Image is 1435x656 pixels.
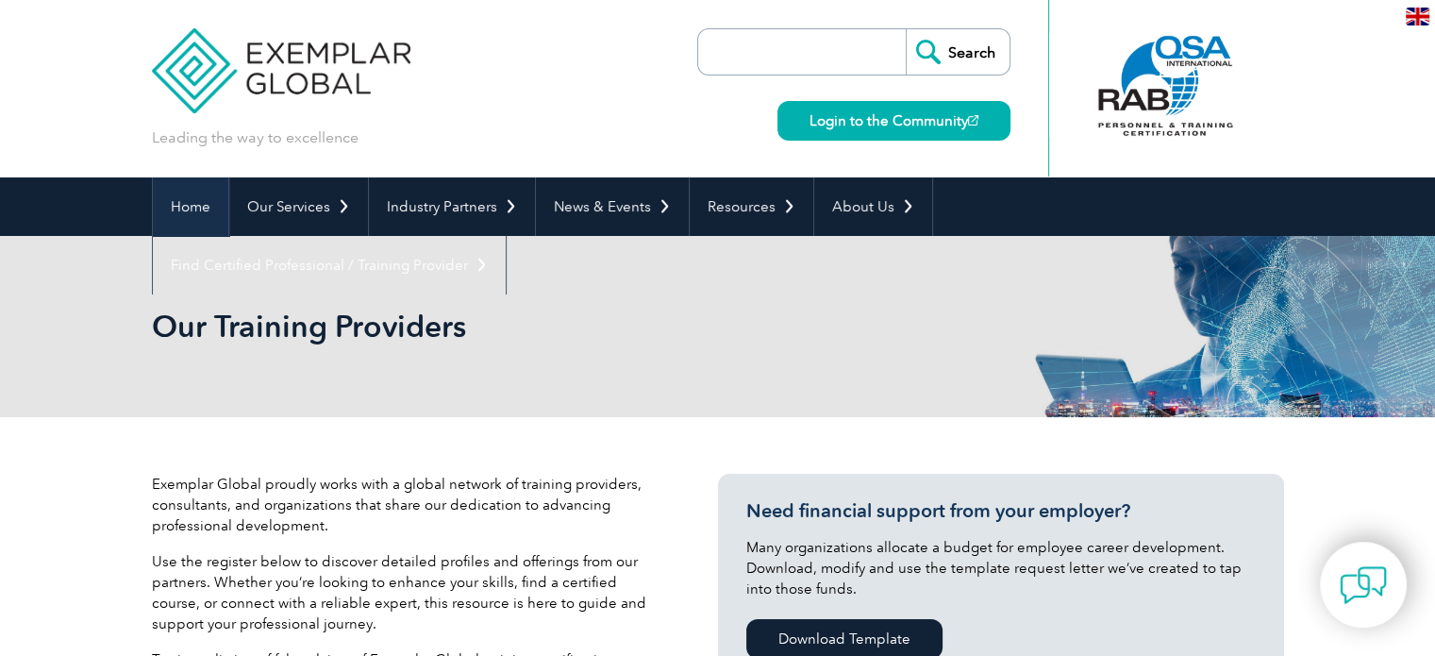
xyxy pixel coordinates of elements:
[153,236,506,294] a: Find Certified Professional / Training Provider
[229,177,368,236] a: Our Services
[746,537,1256,599] p: Many organizations allocate a budget for employee career development. Download, modify and use th...
[152,551,661,634] p: Use the register below to discover detailed profiles and offerings from our partners. Whether you...
[152,474,661,536] p: Exemplar Global proudly works with a global network of training providers, consultants, and organ...
[814,177,932,236] a: About Us
[777,101,1010,141] a: Login to the Community
[152,127,359,148] p: Leading the way to excellence
[153,177,228,236] a: Home
[536,177,689,236] a: News & Events
[906,29,1010,75] input: Search
[152,311,944,342] h2: Our Training Providers
[746,499,1256,523] h3: Need financial support from your employer?
[968,115,978,126] img: open_square.png
[1340,562,1387,609] img: contact-chat.png
[690,177,813,236] a: Resources
[369,177,535,236] a: Industry Partners
[1406,8,1429,25] img: en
